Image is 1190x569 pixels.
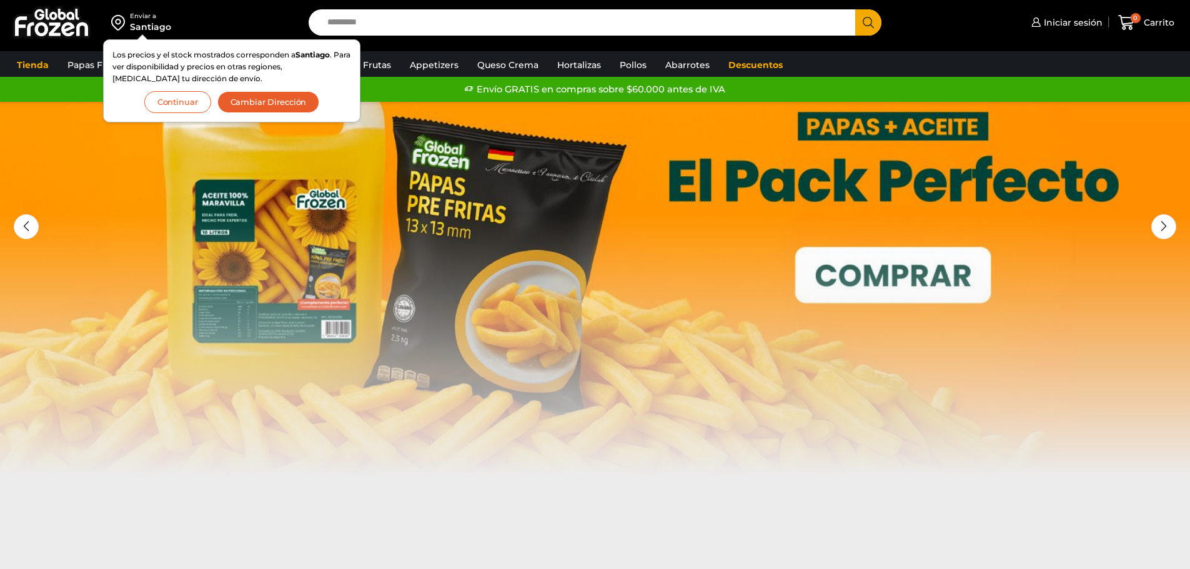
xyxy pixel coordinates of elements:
[61,53,128,77] a: Papas Fritas
[613,53,653,77] a: Pollos
[1131,13,1141,23] span: 0
[1141,16,1174,29] span: Carrito
[659,53,716,77] a: Abarrotes
[551,53,607,77] a: Hortalizas
[722,53,789,77] a: Descuentos
[11,53,55,77] a: Tienda
[855,9,881,36] button: Search button
[144,91,211,113] button: Continuar
[1041,16,1103,29] span: Iniciar sesión
[1151,214,1176,239] div: Next slide
[130,21,171,33] div: Santiago
[1028,10,1103,35] a: Iniciar sesión
[471,53,545,77] a: Queso Crema
[112,49,351,85] p: Los precios y el stock mostrados corresponden a . Para ver disponibilidad y precios en otras regi...
[404,53,465,77] a: Appetizers
[1115,8,1178,37] a: 0 Carrito
[295,50,330,59] strong: Santiago
[111,12,130,33] img: address-field-icon.svg
[217,91,320,113] button: Cambiar Dirección
[130,12,171,21] div: Enviar a
[14,214,39,239] div: Previous slide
